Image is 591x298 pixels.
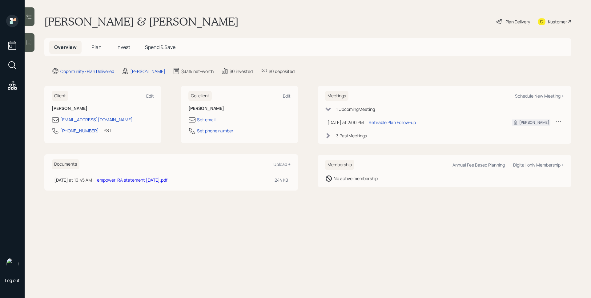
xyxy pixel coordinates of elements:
div: [DATE] at 10:45 AM [54,177,92,183]
h6: [PERSON_NAME] [52,106,154,111]
div: Edit [283,93,291,99]
h6: Co-client [188,91,212,101]
div: $0 deposited [269,68,295,74]
div: [PHONE_NUMBER] [60,127,99,134]
div: $331k net-worth [181,68,214,74]
div: [DATE] at 2:00 PM [328,119,364,126]
span: Overview [54,44,77,50]
span: Plan [91,44,102,50]
div: [EMAIL_ADDRESS][DOMAIN_NAME] [60,116,133,123]
div: Annual Fee Based Planning + [452,162,508,168]
div: [PERSON_NAME] [519,120,549,125]
span: Invest [116,44,130,50]
h6: Client [52,91,68,101]
div: No active membership [334,175,378,182]
div: Opportunity · Plan Delivered [60,68,114,74]
div: Set phone number [197,127,233,134]
div: Kustomer [548,18,567,25]
a: empower IRA statement [DATE].pdf [97,177,167,183]
div: 1 Upcoming Meeting [336,106,375,112]
h6: Documents [52,159,79,169]
div: Schedule New Meeting + [515,93,564,99]
div: 3 Past Meeting s [336,132,367,139]
div: Set email [197,116,215,123]
h6: Membership [325,160,354,170]
div: Retirable Plan Follow-up [369,119,416,126]
div: PST [104,127,111,134]
img: james-distasi-headshot.png [6,258,18,270]
div: $0 invested [230,68,253,74]
div: Log out [5,277,20,283]
div: [PERSON_NAME] [130,68,165,74]
div: 244 KB [275,177,288,183]
h1: [PERSON_NAME] & [PERSON_NAME] [44,15,239,28]
h6: [PERSON_NAME] [188,106,291,111]
div: Digital-only Membership + [513,162,564,168]
span: Spend & Save [145,44,175,50]
div: Upload + [273,161,291,167]
h6: Meetings [325,91,348,101]
div: Plan Delivery [505,18,530,25]
div: Edit [146,93,154,99]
